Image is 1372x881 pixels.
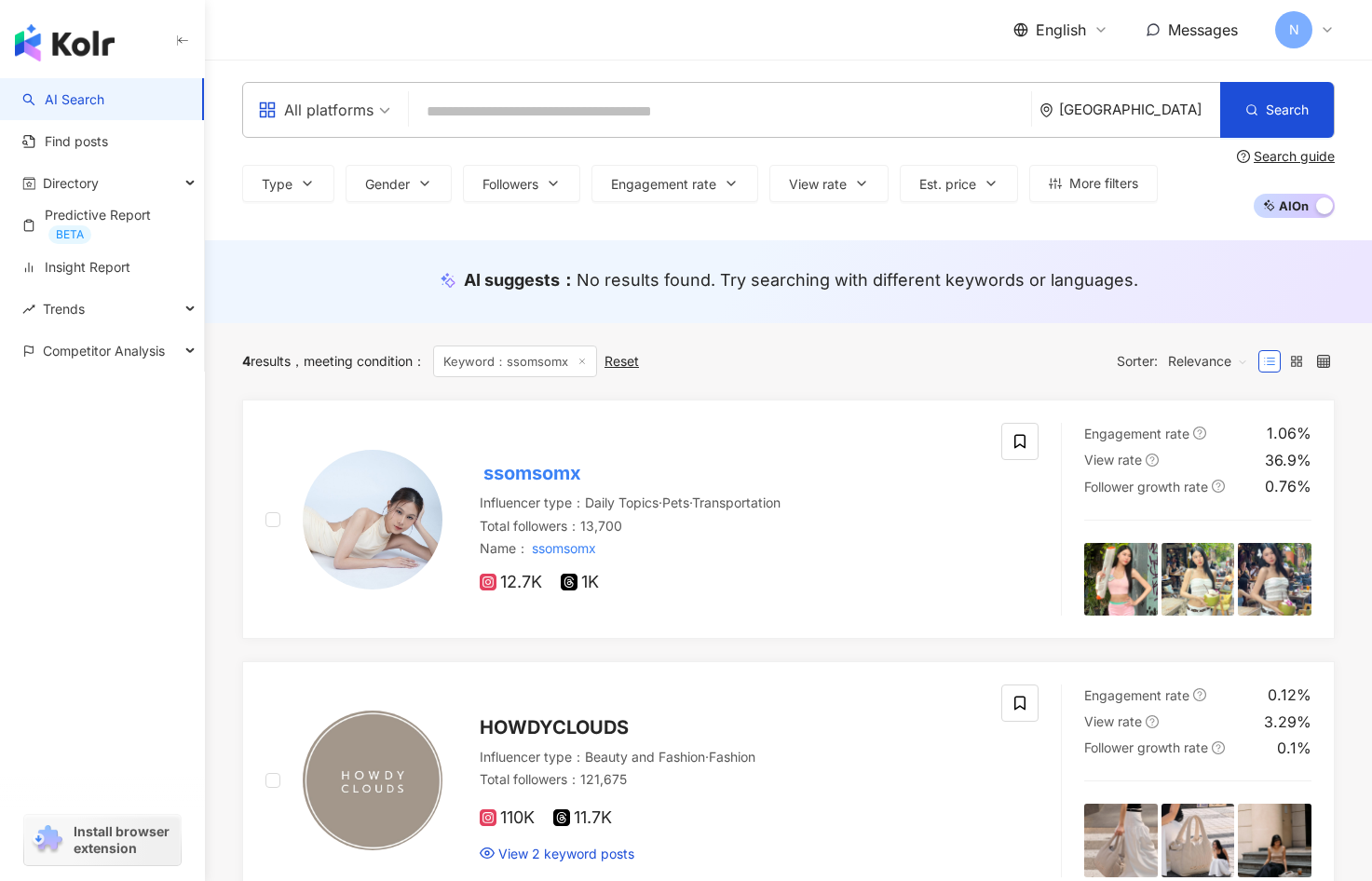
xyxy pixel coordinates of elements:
[1238,543,1311,617] img: post-image
[43,162,99,204] span: Directory
[1161,543,1235,617] img: post-image
[365,177,410,192] span: Gender
[480,716,629,739] span: HOWDYCLOUDS
[242,354,291,369] div: results
[705,749,709,765] span: ·
[1254,149,1335,164] div: Search guide
[1084,739,1208,755] span: Follower growth rate
[480,458,585,488] mark: ssomsomx
[789,177,847,192] span: View rate
[262,177,292,192] span: Type
[303,711,442,850] img: KOL Avatar
[1193,427,1206,440] span: question-circle
[303,450,442,590] img: KOL Avatar
[480,517,979,535] div: Total followers ： 13,700
[463,165,580,202] button: Followers
[1084,804,1158,877] img: post-image
[529,537,599,559] mark: ssomsomx
[1264,712,1311,732] div: 3.29%
[561,573,599,592] span: 1K
[1265,450,1311,470] div: 36.9%
[900,165,1018,202] button: Est. price
[43,330,165,372] span: Competitor Analysis
[480,573,542,592] span: 12.7K
[769,165,889,202] button: View rate
[480,748,979,766] div: Influencer type ：
[15,24,115,61] img: logo
[709,749,755,765] span: Fashion
[1212,741,1225,754] span: question-circle
[1036,20,1086,40] span: English
[919,177,976,192] span: Est. price
[480,845,634,863] a: View 2 keyword posts
[22,258,130,277] a: Insight Report
[1277,738,1311,758] div: 0.1%
[480,494,979,512] div: Influencer type ：
[1267,423,1311,443] div: 1.06%
[480,537,599,559] span: Name ：
[242,165,334,202] button: Type
[1084,452,1142,468] span: View rate
[498,845,634,863] span: View 2 keyword posts
[1117,346,1258,376] div: Sorter:
[22,90,104,109] a: searchAI Search
[689,495,692,510] span: ·
[24,815,181,865] a: chrome extensionInstall browser extension
[74,823,175,857] span: Install browser extension
[591,165,758,202] button: Engagement rate
[433,346,597,377] span: Keyword：ssomsomx
[258,101,277,119] span: appstore
[1146,715,1159,728] span: question-circle
[1266,102,1309,117] span: Search
[480,808,535,828] span: 110K
[553,808,612,828] span: 11.7K
[1084,713,1142,729] span: View rate
[30,825,65,855] img: chrome extension
[1193,688,1206,701] span: question-circle
[242,353,251,369] span: 4
[43,288,85,330] span: Trends
[346,165,452,202] button: Gender
[577,270,1138,290] span: No results found. Try searching with different keywords or languages.
[659,495,662,510] span: ·
[585,749,705,765] span: Beauty and Fashion
[482,177,538,192] span: Followers
[1084,426,1189,441] span: Engagement rate
[464,268,1138,291] div: AI suggests ：
[1265,476,1311,496] div: 0.76%
[1039,103,1053,117] span: environment
[291,353,426,369] span: meeting condition ：
[1238,804,1311,877] img: post-image
[1146,454,1159,467] span: question-circle
[1161,804,1235,877] img: post-image
[1212,480,1225,493] span: question-circle
[1168,346,1248,376] span: Relevance
[258,95,374,125] div: All platforms
[604,354,639,369] div: Reset
[1084,543,1158,617] img: post-image
[1237,150,1250,163] span: question-circle
[585,495,659,510] span: Daily Topics
[1069,176,1138,191] span: More filters
[1084,687,1189,703] span: Engagement rate
[22,206,189,244] a: Predictive ReportBETA
[1084,479,1208,495] span: Follower growth rate
[1268,684,1311,705] div: 0.12%
[662,495,689,510] span: Pets
[1220,82,1334,138] button: Search
[22,132,108,151] a: Find posts
[692,495,781,510] span: Transportation
[22,303,35,316] span: rise
[1289,20,1299,40] span: N
[242,400,1335,639] a: KOL AvatarssomsomxInfluencer type：Daily Topics·Pets·TransportationTotal followers：13,700Name：ssom...
[1059,102,1220,117] div: [GEOGRAPHIC_DATA]
[1168,20,1238,39] span: Messages
[1029,165,1158,202] button: More filters
[480,770,979,789] div: Total followers ： 121,675
[611,177,716,192] span: Engagement rate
